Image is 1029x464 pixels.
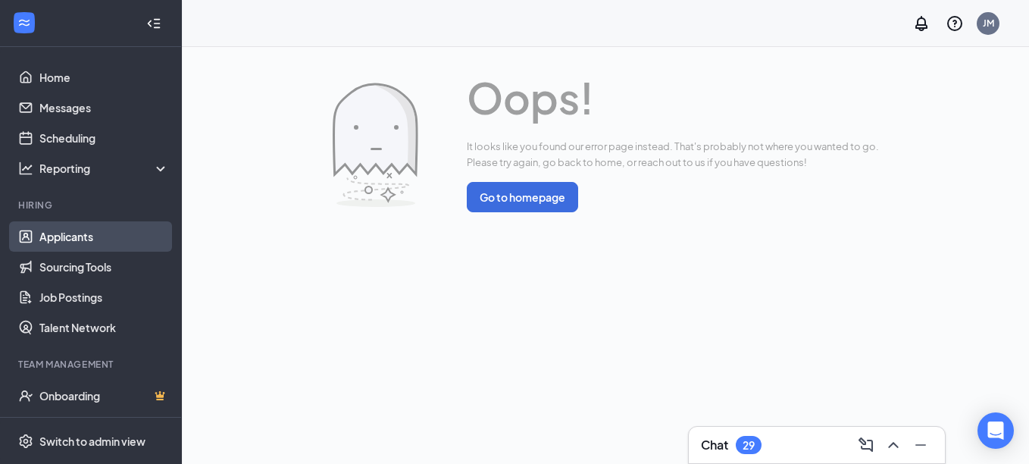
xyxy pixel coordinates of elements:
[467,182,578,212] button: Go to homepage
[467,65,879,130] span: Oops!
[881,433,905,457] button: ChevronUp
[912,436,930,454] svg: Minimize
[39,221,169,252] a: Applicants
[39,62,169,92] a: Home
[39,252,169,282] a: Sourcing Tools
[39,161,170,176] div: Reporting
[18,199,166,212] div: Hiring
[333,83,418,207] img: Error
[912,14,930,33] svg: Notifications
[39,381,169,411] a: OnboardingCrown
[17,15,32,30] svg: WorkstreamLogo
[701,437,728,453] h3: Chat
[983,17,994,30] div: JM
[467,139,879,170] span: It looks like you found our error page instead. That's probably not where you wanted to go. Pleas...
[39,434,145,449] div: Switch to admin view
[39,123,169,153] a: Scheduling
[18,434,33,449] svg: Settings
[146,16,161,31] svg: Collapse
[39,312,169,343] a: Talent Network
[39,411,169,441] a: TeamCrown
[909,433,933,457] button: Minimize
[18,358,166,371] div: Team Management
[743,439,755,452] div: 29
[884,436,902,454] svg: ChevronUp
[39,92,169,123] a: Messages
[39,282,169,312] a: Job Postings
[854,433,878,457] button: ComposeMessage
[857,436,875,454] svg: ComposeMessage
[946,14,964,33] svg: QuestionInfo
[18,161,33,176] svg: Analysis
[977,412,1014,449] div: Open Intercom Messenger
